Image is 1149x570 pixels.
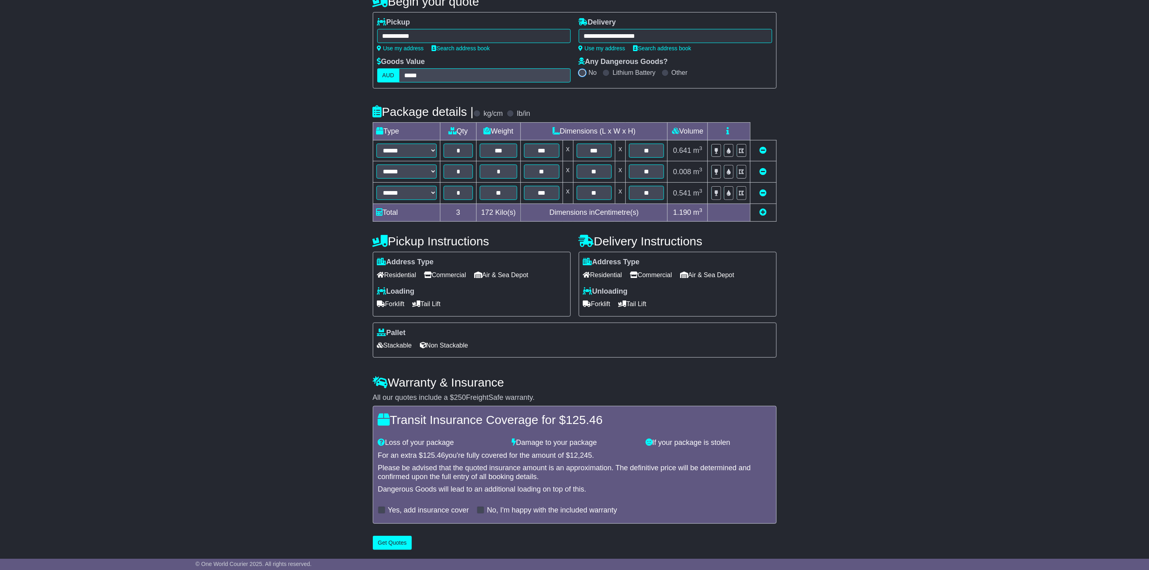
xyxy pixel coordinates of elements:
[521,123,668,140] td: Dimensions (L x W x H)
[563,183,573,204] td: x
[377,58,425,66] label: Goods Value
[521,204,668,222] td: Dimensions in Centimetre(s)
[566,413,603,426] span: 125.46
[374,438,508,447] div: Loss of your package
[413,298,441,310] span: Tail Lift
[693,189,703,197] span: m
[477,123,521,140] td: Weight
[373,123,440,140] td: Type
[377,258,434,267] label: Address Type
[563,140,573,161] td: x
[477,204,521,222] td: Kilo(s)
[373,235,571,248] h4: Pickup Instructions
[583,258,640,267] label: Address Type
[440,123,477,140] td: Qty
[388,506,469,515] label: Yes, add insurance cover
[673,146,691,154] span: 0.641
[699,207,703,213] sup: 3
[693,146,703,154] span: m
[693,208,703,216] span: m
[673,208,691,216] span: 1.190
[373,204,440,222] td: Total
[641,438,775,447] div: If your package is stolen
[423,451,445,459] span: 125.46
[373,105,474,118] h4: Package details |
[579,58,668,66] label: Any Dangerous Goods?
[378,485,771,494] div: Dangerous Goods will lead to an additional loading on top of this.
[589,69,597,76] label: No
[672,69,688,76] label: Other
[420,339,468,352] span: Non Stackable
[377,45,424,51] a: Use my address
[487,506,617,515] label: No, I'm happy with the included warranty
[668,123,708,140] td: Volume
[563,161,573,183] td: x
[760,189,767,197] a: Remove this item
[693,168,703,176] span: m
[583,287,628,296] label: Unloading
[760,146,767,154] a: Remove this item
[633,45,691,51] a: Search address book
[378,451,771,460] div: For an extra $ you're fully covered for the amount of $ .
[377,298,405,310] span: Forklift
[699,188,703,194] sup: 3
[508,438,641,447] div: Damage to your package
[699,145,703,151] sup: 3
[619,298,647,310] span: Tail Lift
[615,161,625,183] td: x
[673,189,691,197] span: 0.541
[579,45,625,51] a: Use my address
[454,393,466,401] span: 250
[760,208,767,216] a: Add new item
[373,376,777,389] h4: Warranty & Insurance
[673,168,691,176] span: 0.008
[680,269,734,281] span: Air & Sea Depot
[377,339,412,352] span: Stackable
[613,69,656,76] label: Lithium Battery
[378,413,771,426] h4: Transit Insurance Coverage for $
[481,208,493,216] span: 172
[195,561,312,567] span: © One World Courier 2025. All rights reserved.
[483,109,503,118] label: kg/cm
[615,183,625,204] td: x
[630,269,672,281] span: Commercial
[424,269,466,281] span: Commercial
[760,168,767,176] a: Remove this item
[373,536,412,550] button: Get Quotes
[440,204,477,222] td: 3
[377,269,416,281] span: Residential
[583,298,610,310] span: Forklift
[377,18,410,27] label: Pickup
[517,109,530,118] label: lb/in
[579,18,616,27] label: Delivery
[583,269,622,281] span: Residential
[615,140,625,161] td: x
[570,451,592,459] span: 12,245
[699,167,703,173] sup: 3
[373,393,777,402] div: All our quotes include a $ FreightSafe warranty.
[378,464,771,481] div: Please be advised that the quoted insurance amount is an approximation. The definitive price will...
[474,269,528,281] span: Air & Sea Depot
[377,68,400,82] label: AUD
[377,329,406,337] label: Pallet
[579,235,777,248] h4: Delivery Instructions
[377,287,415,296] label: Loading
[432,45,490,51] a: Search address book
